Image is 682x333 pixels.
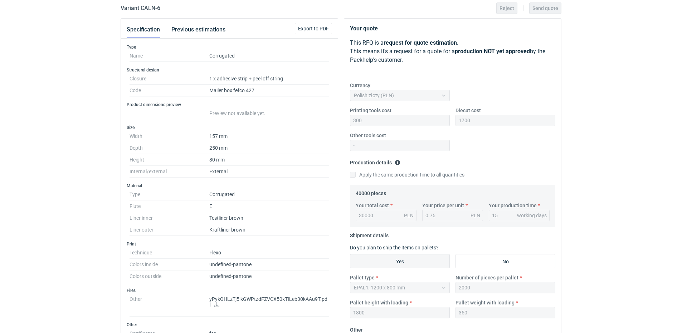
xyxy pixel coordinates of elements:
dt: Liner inner [130,212,209,224]
dd: 157 mm [209,130,329,142]
dt: Code [130,85,209,96]
label: Diecut cost [456,107,481,114]
dd: 250 mm [209,142,329,154]
strong: Your quote [350,25,378,32]
legend: Other [350,324,363,333]
label: Pallet height with loading [350,299,408,306]
dt: Depth [130,142,209,154]
h3: Size [127,125,332,130]
h2: Variant CALN - 6 [121,4,160,13]
dd: Testliner brown [209,212,329,224]
button: Export to PDF [295,23,332,34]
dt: Technique [130,247,209,259]
h3: Other [127,322,332,328]
dd: Flexo [209,247,329,259]
dt: Flute [130,200,209,212]
legend: Production details [350,157,400,165]
div: working days [517,212,547,219]
span: Preview not available yet. [209,110,266,116]
h3: Files [127,288,332,293]
span: Export to PDF [298,26,329,31]
dd: External [209,166,329,178]
button: Send quote [529,3,561,14]
div: PLN [404,212,414,219]
dt: Width [130,130,209,142]
dd: E [209,200,329,212]
p: This RFQ is a . This means it's a request for a quote for a by the Packhelp's customer. [350,39,555,64]
dt: Closure [130,73,209,85]
label: Your total cost [356,202,389,209]
label: Printing tools cost [350,107,391,114]
dt: Liner outer [130,224,209,236]
label: Your price per unit [422,202,464,209]
button: Reject [496,3,517,14]
dd: 1 x adhesive strip + peel off string [209,73,329,85]
label: Number of pieces per pallet [456,274,518,281]
h3: Product dimensions preview [127,102,332,108]
dd: Mailer box fefco 427 [209,85,329,96]
dd: undefined-pantone [209,259,329,270]
label: Pallet type [350,274,375,281]
button: Previous estimations [171,21,225,38]
label: Apply the same production time to all quantities [350,171,464,178]
strong: request for quote estimation [384,39,457,46]
h3: Type [127,44,332,50]
legend: 40000 pieces [356,188,386,196]
label: Do you plan to ship the items on pallets? [350,245,439,250]
dd: 80 mm [209,154,329,166]
label: Currency [350,82,370,89]
strong: production NOT yet approved [455,48,530,55]
div: PLN [471,212,480,219]
span: Send quote [532,6,558,11]
dt: Colors inside [130,259,209,270]
dt: Internal/external [130,166,209,178]
dt: Name [130,50,209,62]
dt: Type [130,189,209,200]
h3: Structural design [127,67,332,73]
dt: Height [130,154,209,166]
dd: undefined-pantone [209,270,329,282]
label: Other tools cost [350,132,386,139]
dd: Corrugated [209,189,329,200]
label: Pallet weight with loading [456,299,515,306]
p: yPykOHLzTj5ikGWPtzdFZVCX50kTILeb30kAAu9T.pdf [209,296,329,308]
h3: Print [127,241,332,247]
h3: Material [127,183,332,189]
dd: Corrugated [209,50,329,62]
label: Your production time [489,202,537,209]
dd: Kraftliner brown [209,224,329,236]
span: Reject [500,6,514,11]
dt: Other [130,293,209,317]
button: Specification [127,21,160,38]
dt: Colors outside [130,270,209,282]
legend: Shipment details [350,230,389,238]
